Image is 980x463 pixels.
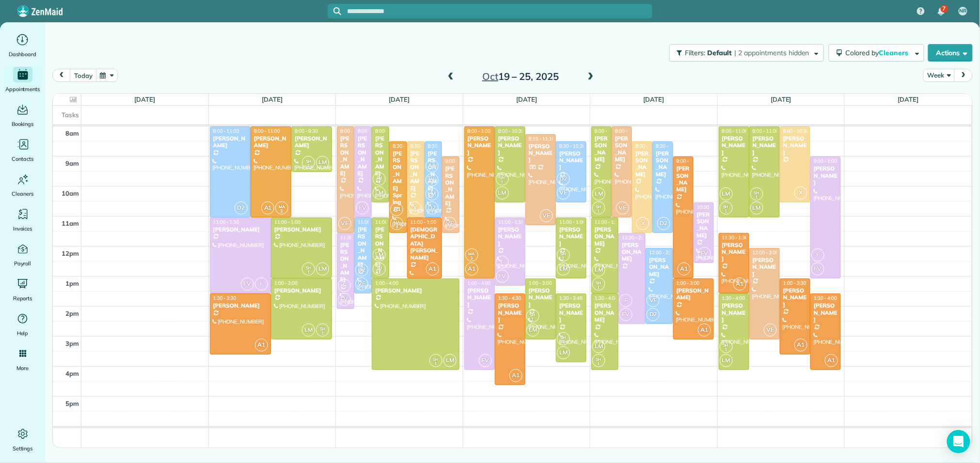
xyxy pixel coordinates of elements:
span: D2 [557,172,570,185]
span: 1:00 - 3:00 [274,280,298,286]
a: [DATE] [771,95,791,103]
button: Filters: Default | 2 appointments hidden [669,44,824,62]
small: 1 [373,268,385,277]
span: 1:30 - 4:00 [722,295,745,301]
small: 1 [593,283,605,293]
span: Cleaners [879,48,910,57]
a: Help [4,311,41,338]
span: 12:00 - 3:00 [753,249,779,256]
div: [PERSON_NAME] [357,135,369,177]
span: Reports [13,293,32,303]
div: [PERSON_NAME] [274,226,329,233]
span: 12pm [62,249,79,257]
span: 1:00 - 4:00 [375,280,398,286]
span: 2pm [65,309,79,317]
small: 1 [751,193,763,202]
span: D2 [647,308,660,321]
span: LM [316,156,329,169]
div: [PERSON_NAME] [375,226,386,268]
span: LM [750,201,763,215]
span: LM [557,346,570,359]
span: More [16,363,29,373]
span: 8:00 - 11:00 [595,128,621,134]
small: 1 [430,359,442,369]
span: 12:00 - 2:30 [649,249,675,256]
span: 11:00 - 1:30 [595,219,621,225]
span: 8:00 - 11:00 [358,128,384,134]
span: SH [561,335,567,340]
span: Settings [13,444,33,453]
span: LM [443,354,457,367]
small: 1 [527,315,539,324]
span: 8:30 - 11:30 [656,143,682,149]
span: 11:30 - 2:30 [622,234,648,241]
small: 1 [302,161,315,170]
div: [PERSON_NAME] [498,226,522,247]
span: A1 [261,201,274,215]
span: A1 [509,369,522,382]
span: FV [496,270,509,283]
span: A1 [426,262,439,276]
a: Reports [4,276,41,303]
span: Default [707,48,733,57]
div: [PERSON_NAME] [813,302,838,323]
span: VE [443,217,457,230]
div: [PERSON_NAME] [676,287,711,301]
span: MA [394,219,400,225]
div: [PERSON_NAME] [676,165,691,193]
span: FV [811,262,824,276]
div: [PERSON_NAME] [375,287,457,294]
span: F [338,279,351,292]
span: 1:30 - 4:00 [814,295,837,301]
button: Actions [928,44,973,62]
button: Colored byCleaners [829,44,924,62]
span: VE [647,294,660,307]
div: [PERSON_NAME] [467,287,492,308]
a: Filters: Default | 2 appointments hidden [664,44,824,62]
span: MA [469,251,475,256]
div: [PERSON_NAME] [655,150,670,178]
span: 9am [65,159,79,167]
span: 8am [65,129,79,137]
span: 3pm [65,340,79,347]
small: 1 [373,178,385,187]
svg: Focus search [333,7,341,15]
div: [DEMOGRAPHIC_DATA][PERSON_NAME] [410,226,439,261]
small: 1 [557,254,569,263]
div: [PERSON_NAME] [722,242,746,262]
span: SH [754,190,759,195]
div: [PERSON_NAME] [357,226,369,268]
span: F [255,278,268,291]
span: A1 [465,262,478,276]
span: 8:00 - 10:30 [498,128,524,134]
a: Invoices [4,206,41,233]
span: VE [557,186,570,200]
span: 7 [943,5,946,13]
span: Oct [482,70,498,82]
span: 11:00 - 1:00 [375,219,401,225]
span: LM [302,324,315,337]
span: SH [306,265,312,270]
span: VE [616,201,629,215]
div: [PERSON_NAME] [594,135,609,163]
div: [PERSON_NAME] [722,135,746,156]
button: Week [923,69,955,82]
div: [PERSON_NAME] Spring [392,150,404,206]
span: 8:30 - 10:30 [559,143,585,149]
span: X [409,201,422,215]
span: FV [479,354,492,367]
span: D2 [355,263,368,277]
span: Payroll [14,259,32,268]
div: [PERSON_NAME] [253,135,288,149]
span: SH [596,356,602,362]
span: SH [320,326,326,331]
div: [PERSON_NAME] [648,257,670,278]
span: X [636,217,649,230]
span: LM [592,340,605,353]
div: [PERSON_NAME] [213,302,268,309]
span: SH [723,342,729,348]
div: [PERSON_NAME] [813,165,838,186]
span: SH [433,356,439,362]
div: Open Intercom Messenger [947,430,970,453]
a: Appointments [4,67,41,94]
